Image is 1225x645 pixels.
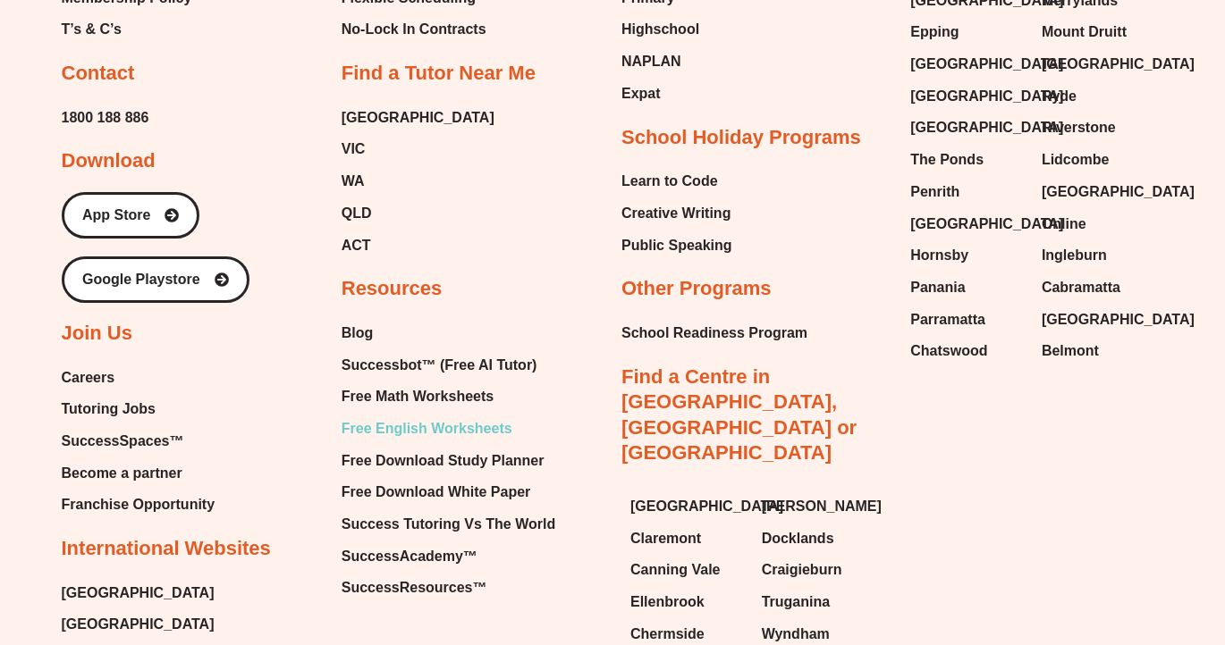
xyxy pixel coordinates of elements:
[910,242,968,269] span: Hornsby
[762,525,834,552] span: Docklands
[630,493,783,520] span: [GEOGRAPHIC_DATA]
[62,16,192,43] a: T’s & C’s
[621,168,732,195] a: Learn to Code
[342,168,494,195] a: WA
[342,415,512,442] span: Free English Worksheets
[342,136,494,163] a: VIC
[630,589,705,616] span: Ellenbrook
[762,493,882,520] span: [PERSON_NAME]
[910,338,987,364] span: Chatswood
[621,16,707,43] a: Highschool
[910,338,1024,364] a: Chatswood
[62,364,115,391] span: Careers
[342,16,494,43] a: No-Lock In Contracts
[1042,179,1195,205] span: [GEOGRAPHIC_DATA]
[62,460,182,487] span: Become a partner
[621,276,772,302] h2: Other Programs
[62,536,271,562] h2: International Websites
[1042,306,1155,333] a: [GEOGRAPHIC_DATA]
[342,232,371,259] span: ACT
[342,200,372,227] span: QLD
[342,574,487,601] span: SuccessResources™
[910,19,959,46] span: Epping
[1042,114,1155,141] a: Riverstone
[621,320,807,347] span: School Readiness Program
[910,242,1024,269] a: Hornsby
[630,557,720,583] span: Canning Vale
[342,479,555,506] a: Free Download White Paper
[62,491,215,518] a: Franchise Opportunity
[910,179,1024,205] a: Penrith
[621,48,681,75] span: NAPLAN
[1042,51,1195,78] span: [GEOGRAPHIC_DATA]
[62,148,156,174] h2: Download
[621,200,732,227] a: Creative Writing
[342,383,494,410] span: Free Math Worksheets
[910,306,1024,333] a: Parramatta
[342,200,494,227] a: QLD
[342,448,555,474] a: Free Download Study Planner
[910,147,1024,173] a: The Ponds
[762,525,875,552] a: Docklands
[910,114,1063,141] span: [GEOGRAPHIC_DATA]
[1042,19,1155,46] a: Mount Druitt
[62,611,215,638] a: [GEOGRAPHIC_DATA]
[1042,338,1099,364] span: Belmont
[910,51,1063,78] span: [GEOGRAPHIC_DATA]
[342,320,374,347] span: Blog
[1042,338,1155,364] a: Belmont
[62,321,132,347] h2: Join Us
[1042,211,1155,238] a: Online
[342,352,537,379] span: Successbot™ (Free AI Tutor)
[910,179,959,205] span: Penrith
[342,105,494,131] a: [GEOGRAPHIC_DATA]
[630,589,744,616] a: Ellenbrook
[342,479,531,506] span: Free Download White Paper
[630,525,744,552] a: Claremont
[342,543,555,570] a: SuccessAcademy™
[621,232,732,259] a: Public Speaking
[342,511,555,538] span: Success Tutoring Vs The World
[62,396,156,423] span: Tutoring Jobs
[910,114,1024,141] a: [GEOGRAPHIC_DATA]
[1042,211,1086,238] span: Online
[62,192,199,239] a: App Store
[62,460,215,487] a: Become a partner
[342,448,545,474] span: Free Download Study Planner
[1042,83,1077,110] span: Ryde
[621,48,707,75] a: NAPLAN
[1042,306,1195,333] span: [GEOGRAPHIC_DATA]
[910,211,1063,238] span: [GEOGRAPHIC_DATA]
[910,19,1024,46] a: Epping
[1042,179,1155,205] a: [GEOGRAPHIC_DATA]
[621,365,857,465] a: Find a Centre in [GEOGRAPHIC_DATA], [GEOGRAPHIC_DATA] or [GEOGRAPHIC_DATA]
[342,320,555,347] a: Blog
[1136,559,1225,645] div: Chat Widget
[82,208,150,222] span: App Store
[1042,147,1155,173] a: Lidcombe
[82,272,200,287] span: Google Playstore
[342,543,477,570] span: SuccessAcademy™
[62,16,122,43] span: T’s & C’s
[342,415,555,442] a: Free English Worksheets
[342,232,494,259] a: ACT
[62,428,215,455] a: SuccessSpaces™
[1042,114,1116,141] span: Riverstone
[621,80,707,107] a: Expat
[342,276,443,302] h2: Resources
[910,51,1024,78] a: [GEOGRAPHIC_DATA]
[910,147,984,173] span: The Ponds
[1042,242,1107,269] span: Ingleburn
[342,16,486,43] span: No-Lock In Contracts
[621,168,718,195] span: Learn to Code
[62,105,149,131] a: 1800 188 886
[630,557,744,583] a: Canning Vale
[1042,147,1110,173] span: Lidcombe
[1042,274,1155,301] a: Cabramatta
[910,211,1024,238] a: [GEOGRAPHIC_DATA]
[762,557,842,583] span: Craigieburn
